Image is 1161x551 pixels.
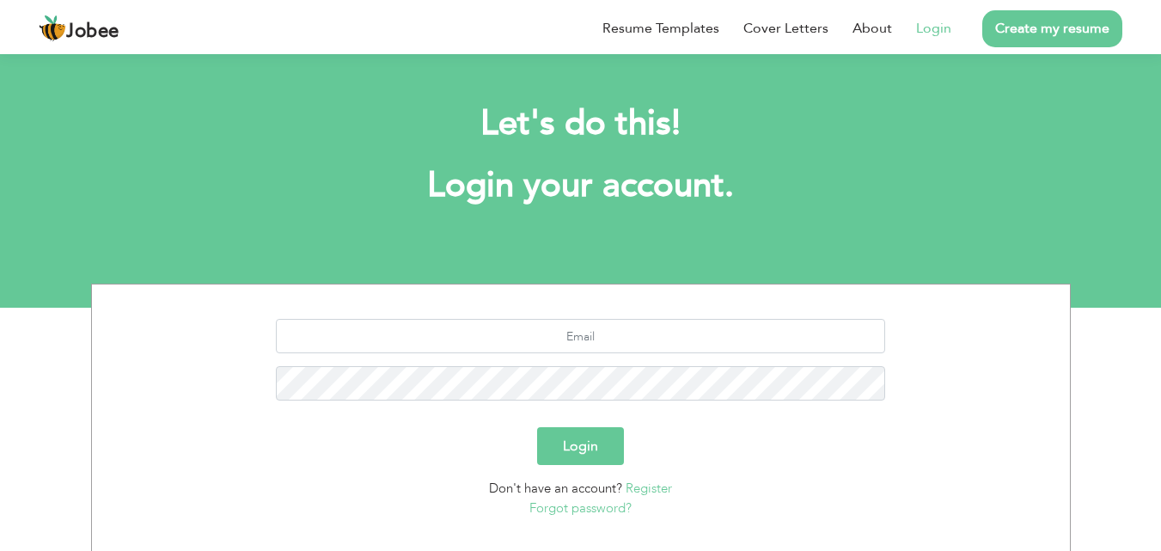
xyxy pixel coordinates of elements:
[743,18,828,39] a: Cover Letters
[117,163,1045,208] h1: Login your account.
[276,319,885,353] input: Email
[66,22,119,41] span: Jobee
[117,101,1045,146] h2: Let's do this!
[537,427,624,465] button: Login
[626,480,672,497] a: Register
[852,18,892,39] a: About
[489,480,622,497] span: Don't have an account?
[39,15,119,42] a: Jobee
[982,10,1122,47] a: Create my resume
[602,18,719,39] a: Resume Templates
[39,15,66,42] img: jobee.io
[916,18,951,39] a: Login
[529,499,632,517] a: Forgot password?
